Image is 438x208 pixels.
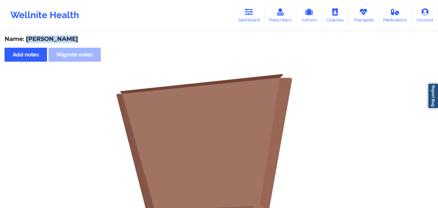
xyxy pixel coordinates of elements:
[5,48,47,62] button: Add notes
[233,5,265,26] a: Dashboard
[296,5,322,26] a: Admins
[412,5,438,26] a: Account
[5,35,433,43] div: Name: [PERSON_NAME]
[349,5,379,26] a: Therapists
[265,5,297,26] a: Prescribers
[428,83,438,109] a: Report Bug
[322,5,349,26] a: Coaches
[379,5,412,26] a: Medications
